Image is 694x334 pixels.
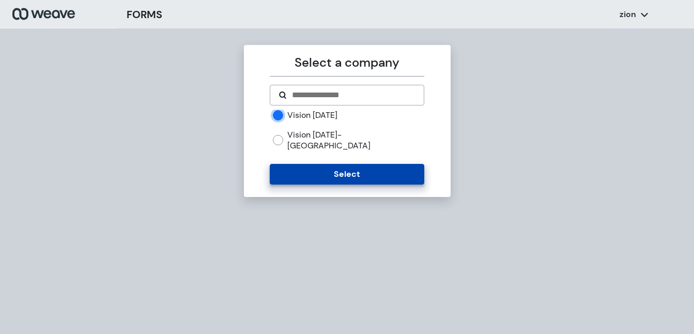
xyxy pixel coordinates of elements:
[287,110,337,121] label: Vision [DATE]
[270,164,424,185] button: Select
[127,7,162,22] h3: FORMS
[620,9,636,20] p: zion
[291,89,415,101] input: Search
[287,129,424,151] label: Vision [DATE]- [GEOGRAPHIC_DATA]
[270,53,424,72] p: Select a company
